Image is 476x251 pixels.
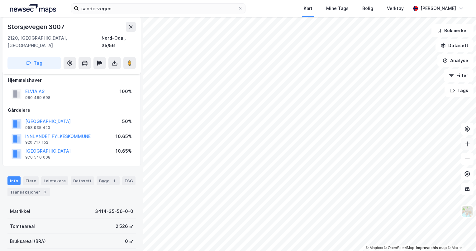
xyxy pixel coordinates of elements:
a: OpenStreetMap [384,246,414,250]
div: Kart [304,5,312,12]
div: 2 526 ㎡ [116,223,133,230]
div: 50% [122,118,132,125]
button: Filter [444,69,474,82]
div: 2120, [GEOGRAPHIC_DATA], [GEOGRAPHIC_DATA] [7,34,102,49]
button: Analyse [437,54,474,67]
div: 920 717 152 [25,140,48,145]
button: Bokmerker [431,24,474,37]
div: Matrikkel [10,208,30,215]
input: Søk på adresse, matrikkel, gårdeiere, leietakere eller personer [79,4,238,13]
div: Mine Tags [326,5,349,12]
div: Nord-Odal, 35/56 [102,34,136,49]
div: Verktøy [387,5,404,12]
div: 8 [41,189,48,195]
button: Tags [445,84,474,97]
div: Kontrollprogram for chat [445,221,476,251]
div: Info [7,176,21,185]
div: [PERSON_NAME] [421,5,456,12]
div: Storsjøvegen 3007 [7,22,66,32]
div: Tomteareal [10,223,35,230]
div: ESG [122,176,136,185]
div: 3414-35-56-0-0 [95,208,133,215]
img: Z [461,205,473,217]
div: 1 [111,178,117,184]
div: Gårdeiere [8,106,136,114]
button: Tag [7,57,61,69]
div: Bruksareal (BRA) [10,238,46,245]
a: Mapbox [366,246,383,250]
button: Datasett [436,39,474,52]
div: Leietakere [41,176,68,185]
div: Datasett [71,176,94,185]
div: Eiere [23,176,39,185]
div: 0 ㎡ [125,238,133,245]
div: 10.65% [116,147,132,155]
div: 980 489 698 [25,95,50,100]
div: Hjemmelshaver [8,76,136,84]
img: logo.a4113a55bc3d86da70a041830d287a7e.svg [10,4,56,13]
iframe: Chat Widget [445,221,476,251]
div: Bygg [97,176,120,185]
a: Improve this map [416,246,447,250]
div: 100% [120,88,132,95]
div: 958 935 420 [25,125,50,130]
div: 10.65% [116,133,132,140]
div: Bolig [362,5,373,12]
div: Transaksjoner [7,188,50,196]
div: 970 540 008 [25,155,50,160]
